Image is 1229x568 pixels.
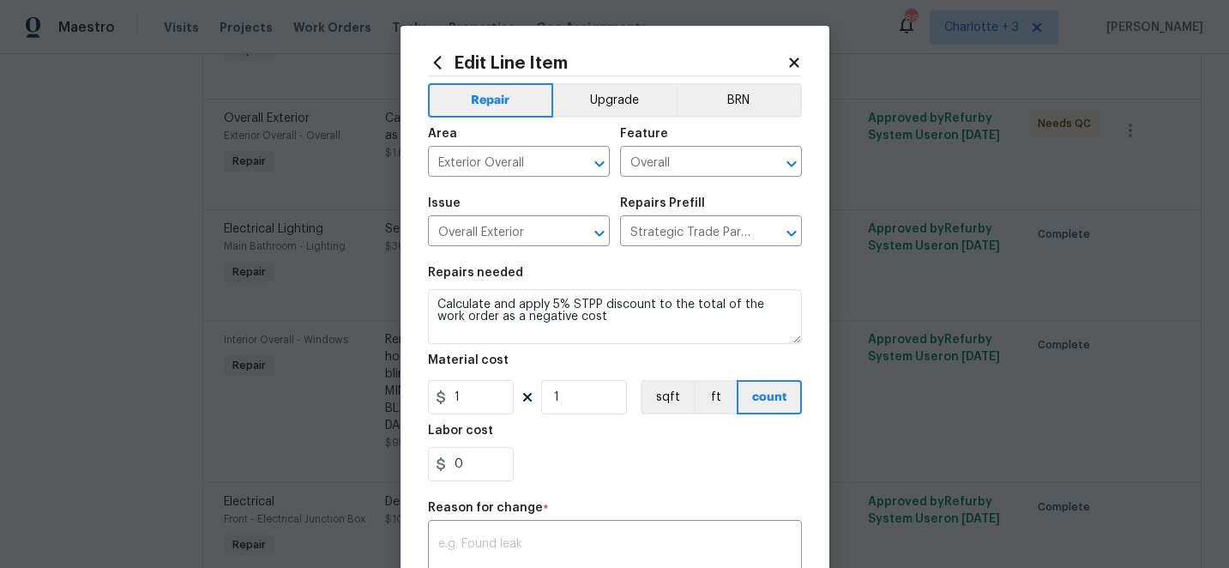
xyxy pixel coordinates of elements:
[620,197,705,209] h5: Repairs Prefill
[587,221,611,245] button: Open
[428,83,554,118] button: Repair
[737,380,802,414] button: count
[428,502,543,514] h5: Reason for change
[780,221,804,245] button: Open
[428,425,493,437] h5: Labor cost
[587,152,611,176] button: Open
[428,197,461,209] h5: Issue
[428,128,457,140] h5: Area
[780,152,804,176] button: Open
[620,128,668,140] h5: Feature
[428,267,523,279] h5: Repairs needed
[428,289,802,344] textarea: Calculate and apply 5% STPP discount to the total of the work order as a negative cost
[428,354,509,366] h5: Material cost
[694,380,737,414] button: ft
[641,380,694,414] button: sqft
[553,83,676,118] button: Upgrade
[676,83,802,118] button: BRN
[428,53,786,72] h2: Edit Line Item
